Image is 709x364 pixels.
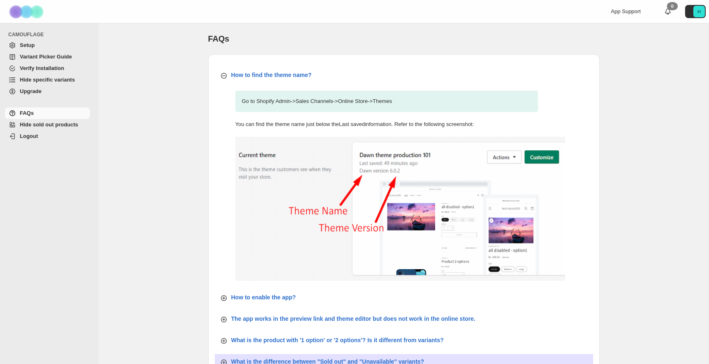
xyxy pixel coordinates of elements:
button: The app works in the preview link and theme editor but does not work in the online store. [215,311,593,326]
img: find-theme-name [235,137,565,281]
span: Verify Installation [20,65,64,71]
button: Avatar with initials H [685,5,706,18]
div: 0 [667,2,678,10]
span: Avatar with initials H [693,6,705,17]
p: How to enable the app? [231,293,296,301]
span: Upgrade [20,88,42,94]
p: The app works in the preview link and theme editor but does not work in the online store. [231,315,476,323]
span: Setup [20,42,35,48]
button: What is the product with '1 option' or '2 options'? Is it different from variants? [215,333,593,348]
a: Upgrade [5,86,90,97]
span: Hide sold out products [20,121,78,128]
a: FAQs [5,107,90,119]
p: How to find the theme name? [231,71,312,79]
button: How to find the theme name? [215,68,593,82]
span: Hide specific variants [20,77,75,83]
button: How to enable the app? [215,290,593,305]
span: CAMOUFLAGE [8,31,93,38]
span: Logout [20,133,38,139]
span: FAQs [208,34,229,43]
a: Setup [5,40,90,51]
a: Hide specific variants [5,74,90,86]
img: Camouflage [7,0,48,23]
p: Go to Shopify Admin -> Sales Channels -> Online Store -> Themes [235,91,538,112]
p: What is the product with '1 option' or '2 options'? Is it different from variants? [231,336,444,344]
a: Logout [5,131,90,142]
span: App Support [611,8,641,14]
span: Variant Picker Guide [20,54,72,60]
a: 0 [664,7,672,16]
p: You can find the theme name just below the Last saved information. Refer to the following screens... [235,120,538,128]
a: Variant Picker Guide [5,51,90,63]
a: Verify Installation [5,63,90,74]
span: FAQs [20,110,34,116]
text: H [697,9,701,14]
a: Hide sold out products [5,119,90,131]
